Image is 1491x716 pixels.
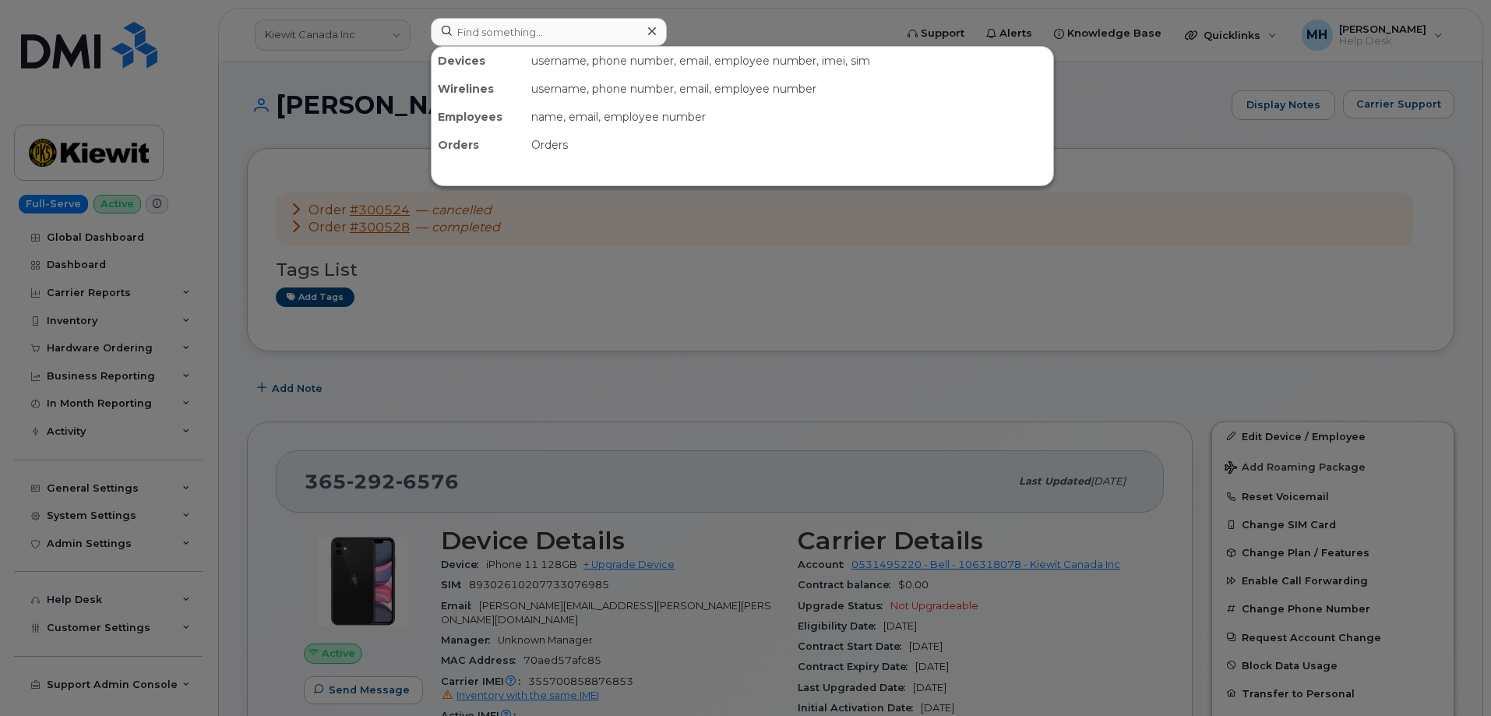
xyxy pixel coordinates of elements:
div: username, phone number, email, employee number, imei, sim [525,47,1053,75]
iframe: Messenger Launcher [1423,648,1479,704]
div: Wirelines [432,75,525,103]
div: Orders [432,131,525,159]
div: Employees [432,103,525,131]
div: username, phone number, email, employee number [525,75,1053,103]
div: Devices [432,47,525,75]
div: name, email, employee number [525,103,1053,131]
div: Orders [525,131,1053,159]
